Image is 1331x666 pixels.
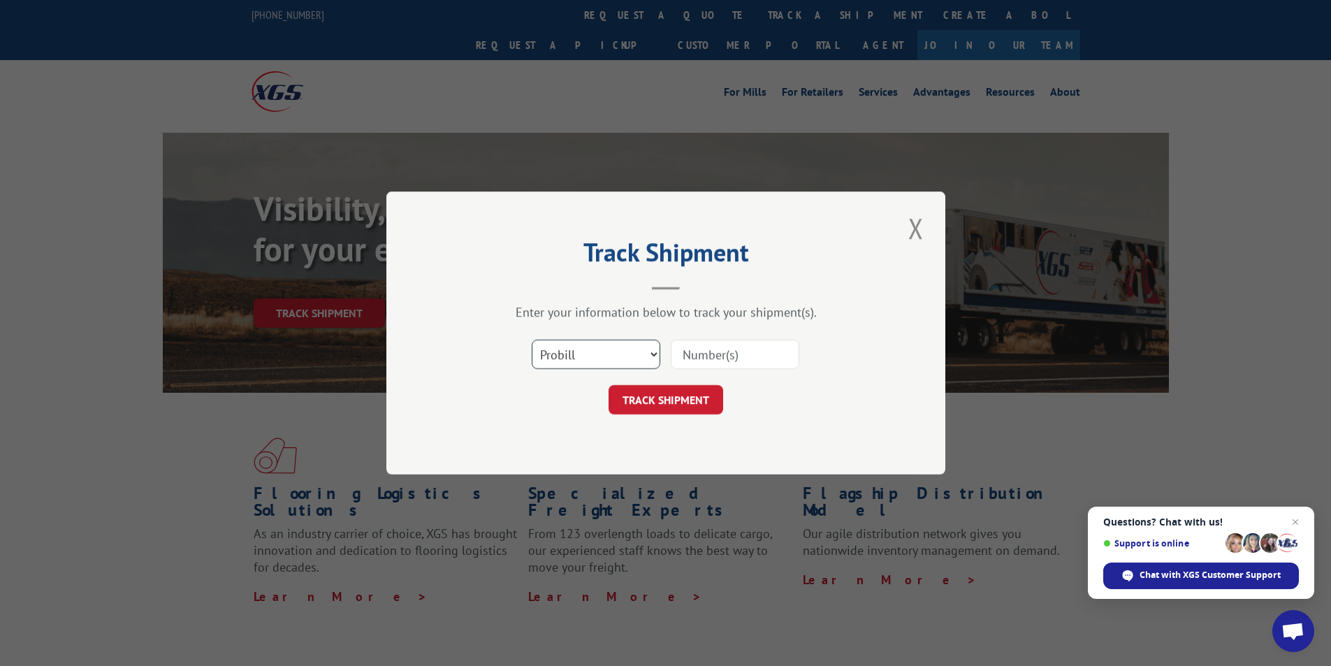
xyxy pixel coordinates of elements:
input: Number(s) [671,340,799,369]
span: Chat with XGS Customer Support [1103,563,1299,589]
span: Questions? Chat with us! [1103,516,1299,528]
span: Chat with XGS Customer Support [1140,569,1281,581]
span: Support is online [1103,538,1221,549]
h2: Track Shipment [456,242,875,269]
button: Close modal [904,209,928,247]
a: Open chat [1272,610,1314,652]
button: TRACK SHIPMENT [609,385,723,414]
div: Enter your information below to track your shipment(s). [456,304,875,320]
